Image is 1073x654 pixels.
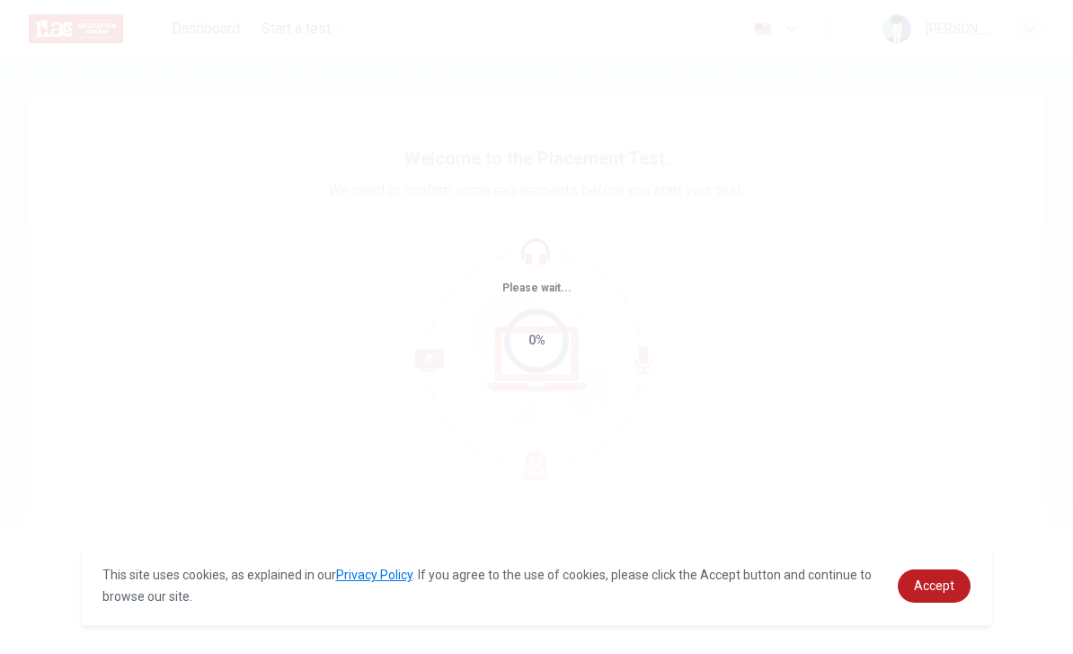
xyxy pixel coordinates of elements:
div: 0% [528,330,545,351]
span: Please wait... [502,282,572,294]
span: Accept [914,578,954,593]
a: Privacy Policy [336,568,412,582]
div: cookieconsent [81,546,993,625]
span: This site uses cookies, as explained in our . If you agree to the use of cookies, please click th... [102,568,872,604]
a: dismiss cookie message [898,569,971,603]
